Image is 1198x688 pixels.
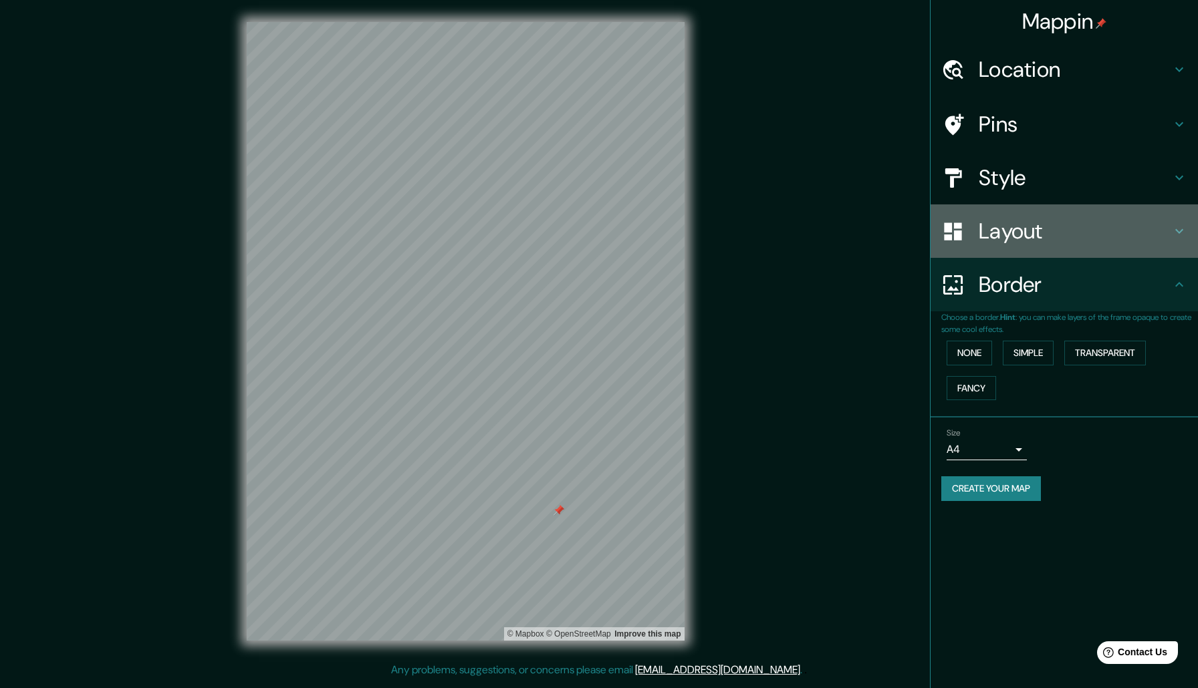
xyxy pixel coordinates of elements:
h4: Location [979,56,1171,83]
h4: Style [979,164,1171,191]
button: Fancy [947,376,996,401]
h4: Layout [979,218,1171,244]
canvas: Map [247,22,685,641]
button: Transparent [1064,341,1146,365]
div: . [802,662,804,678]
p: Any problems, suggestions, or concerns please email . [391,662,802,678]
div: . [804,662,807,678]
button: None [947,341,992,365]
iframe: Help widget launcher [1079,636,1183,673]
a: [EMAIL_ADDRESS][DOMAIN_NAME] [635,663,800,677]
div: Layout [931,204,1198,258]
a: Map feedback [614,629,681,639]
a: OpenStreetMap [546,629,611,639]
b: Hint [1000,312,1015,323]
h4: Mappin [1022,8,1107,35]
button: Create your map [941,476,1041,501]
h4: Border [979,271,1171,298]
div: Border [931,258,1198,311]
button: Simple [1003,341,1054,365]
p: Choose a border. : you can make layers of the frame opaque to create some cool effects. [941,311,1198,335]
label: Size [947,427,961,439]
div: Location [931,43,1198,96]
img: pin-icon.png [1096,18,1106,29]
h4: Pins [979,111,1171,138]
div: Style [931,151,1198,204]
div: Pins [931,98,1198,151]
a: Mapbox [507,629,544,639]
div: A4 [947,439,1027,460]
